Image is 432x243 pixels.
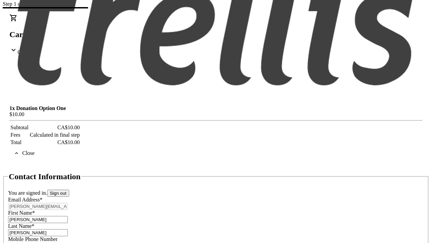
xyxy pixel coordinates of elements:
span: Close [22,150,34,156]
button: Close [9,146,40,160]
td: CA$10.00 [29,139,80,146]
label: Mobile Phone Number [8,236,58,242]
td: Total [10,139,29,146]
td: Fees [10,132,29,138]
h2: Contact Information [9,172,81,181]
label: Email Address* [8,197,43,202]
div: CartCA$10.00 [9,55,423,160]
button: Sign out [47,190,69,197]
div: You are signed in. [8,190,424,197]
td: Calculated in final step [29,132,80,138]
label: First Name* [8,210,35,216]
label: Last Name* [8,223,34,229]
